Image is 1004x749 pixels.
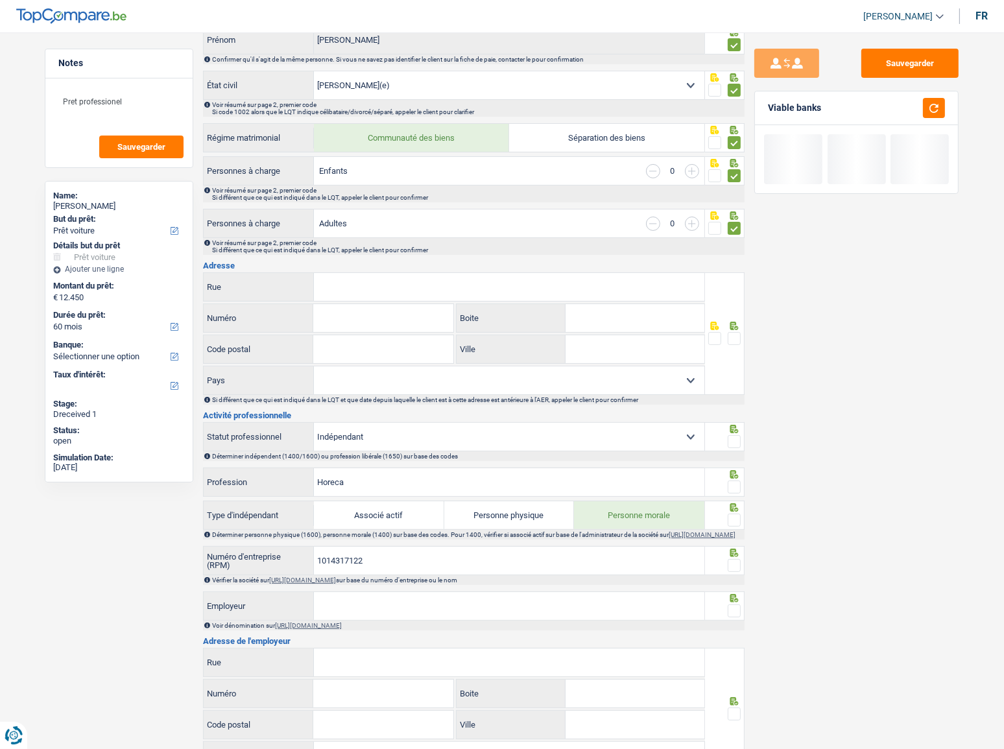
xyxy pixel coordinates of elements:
div: 0 [667,167,678,175]
div: [DATE] [53,462,185,473]
div: Dreceived 1 [53,409,185,420]
h3: Adresse [203,261,745,270]
div: Déterminer personne physique (1600), personne morale (1400) sur base des codes. Pour 1400, vérifi... [212,531,743,538]
label: Montant du prêt: [53,281,182,291]
div: Voir dénomination sur [212,622,743,629]
button: Sauvegarder [861,49,959,78]
div: open [53,436,185,446]
label: Adultes [319,219,347,228]
button: Sauvegarder [99,136,184,158]
div: Name: [53,191,185,201]
label: Code postal [204,335,313,363]
label: Code postal [204,711,313,739]
span: Sauvegarder [117,143,165,151]
label: Enfants [319,167,348,175]
label: Rue [204,273,314,301]
label: Régime matrimonial [204,128,314,149]
p: Si différent que ce qui est indiqué dans le LQT, appeler le client pour confirmer [212,246,743,254]
div: Viable banks [768,102,821,113]
a: [URL][DOMAIN_NAME] [275,622,342,629]
label: Boite [457,680,566,707]
label: Profession [204,468,314,496]
div: Voir résumé sur page 2, premier code [212,101,743,115]
label: Associé actif [314,501,444,529]
label: Numéro d'entreprise (RPM) [204,547,314,575]
div: Voir résumé sur page 2, premier code [212,239,743,254]
p: Si code 1002 alors que le LQT indique célibataire/divorcé/séparé, appeler le client pour clarifier [212,108,743,115]
div: Si différent que ce qui est indiqué dans le LQT et que date depuis laquelle le client est à cette... [212,396,743,403]
label: Personnes à charge [204,157,314,185]
label: But du prêt: [53,214,182,224]
label: Prénom [204,26,314,54]
p: Si différent que ce qui est indiqué dans le LQT, appeler le client pour confirmer [212,194,743,201]
label: Ville [457,711,566,739]
div: Simulation Date: [53,453,185,463]
span: € [53,292,58,303]
div: Status: [53,425,185,436]
label: Boite [457,304,566,332]
label: Personne physique [444,501,575,529]
div: Déterminer indépendent (1400/1600) ou profession libérale (1650) sur base des codes [212,453,743,460]
div: Voir résumé sur page 2, premier code [212,187,743,201]
label: Banque: [53,340,182,350]
label: Communauté des biens [314,124,509,152]
div: 0 [667,219,678,228]
label: Numéro [204,304,313,332]
label: Ville [457,335,566,363]
label: Statut professionnel [204,423,314,451]
div: [PERSON_NAME] [53,201,185,211]
div: Détails but du prêt [53,241,185,251]
div: fr [975,10,988,22]
img: TopCompare Logo [16,8,126,24]
div: Vérifier la société sur sur base du numéro d'entreprise ou le nom [212,577,743,584]
label: Durée du prêt: [53,310,182,320]
label: Taux d'intérêt: [53,370,182,380]
label: Pays [204,366,314,394]
span: [PERSON_NAME] [863,11,933,22]
a: [PERSON_NAME] [853,6,944,27]
h3: Activité professionnelle [203,411,745,420]
a: [URL][DOMAIN_NAME] [669,531,735,538]
label: Employeur [204,592,314,620]
div: Ajouter une ligne [53,265,185,274]
h3: Adresse de l'employeur [203,637,745,645]
label: Numéro [204,680,313,707]
label: Personnes à charge [204,209,314,237]
label: Type d'indépendant [204,505,314,526]
h5: Notes [58,58,180,69]
div: Stage: [53,399,185,409]
div: Confirmer qu'il s'agit de la même personne. Si vous ne savez pas identifier le client sur la fich... [212,56,743,63]
label: Rue [204,648,314,676]
label: Personne morale [574,501,704,529]
label: Séparation des biens [509,124,704,152]
label: État civil [204,71,314,99]
a: [URL][DOMAIN_NAME] [269,577,336,584]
